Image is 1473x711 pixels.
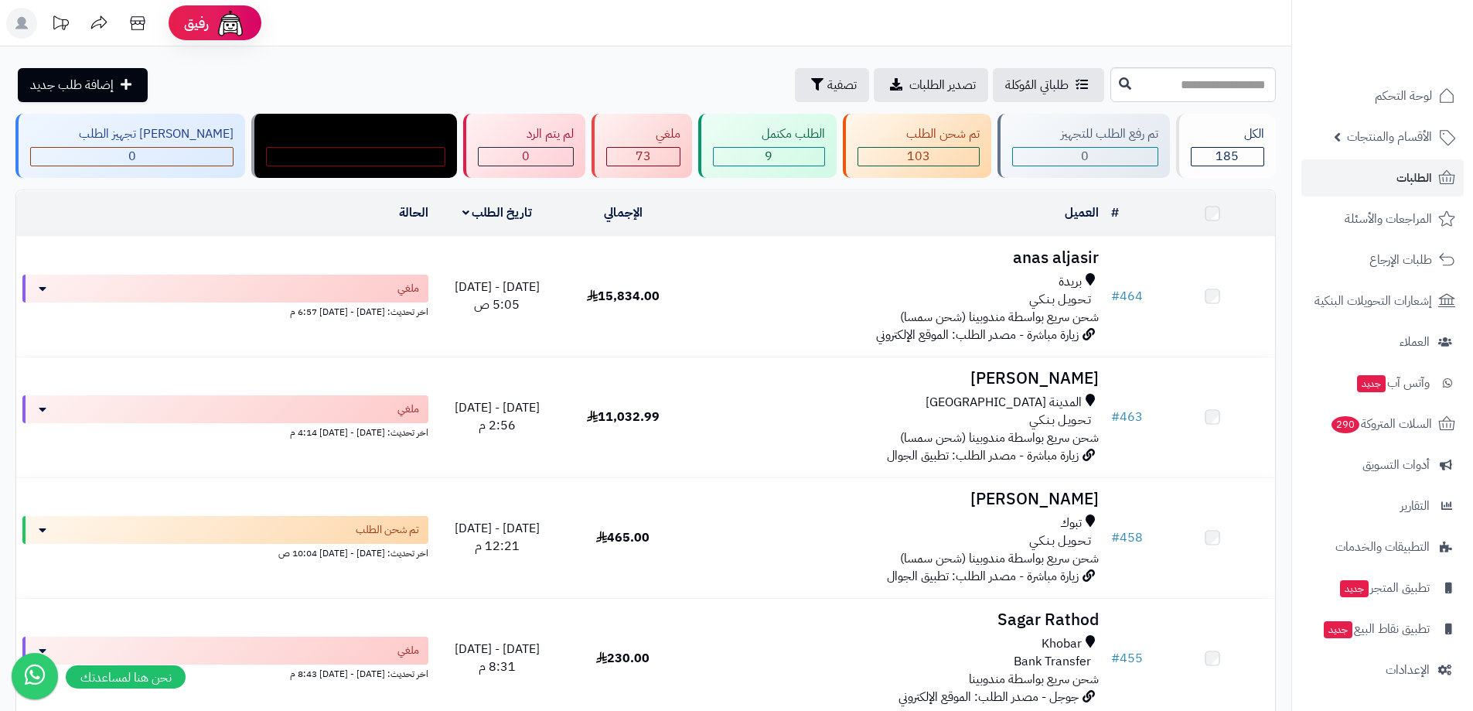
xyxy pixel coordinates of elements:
[1400,495,1430,517] span: التقارير
[840,114,994,178] a: تم شحن الطلب 103
[31,148,233,166] div: 0
[874,68,988,102] a: تصدير الطلبات
[1005,76,1069,94] span: طلباتي المُوكلة
[460,114,588,178] a: لم يتم الرد 0
[399,203,428,222] a: الحالة
[1347,126,1432,148] span: الأقسام والمنتجات
[12,114,248,178] a: [PERSON_NAME] تجهيز الطلب 0
[184,14,209,32] span: رفيق
[1369,249,1432,271] span: طلبات الإرجاع
[356,522,419,538] span: تم شحن الطلب
[969,670,1099,689] span: شحن سريع بواسطة مندوبينا
[1301,651,1464,689] a: الإعدادات
[1111,408,1120,426] span: #
[1301,528,1464,566] a: التطبيقات والخدمات
[455,519,540,555] span: [DATE] - [DATE] 12:21 م
[1059,273,1082,291] span: بريدة
[1111,203,1119,222] a: #
[636,147,651,166] span: 73
[1355,372,1430,394] span: وآتس آب
[22,423,428,439] div: اخر تحديث: [DATE] - [DATE] 4:14 م
[900,549,1099,568] span: شحن سريع بواسطة مندوبينا (شحن سمسا)
[887,567,1079,586] span: زيارة مباشرة - مصدر الطلب: تطبيق الجوال
[858,125,980,143] div: تم شحن الطلب
[1301,610,1464,648] a: تطبيق نقاط البيعجديد
[1060,514,1082,532] span: تبوك
[713,125,825,143] div: الطلب مكتمل
[22,303,428,319] div: اخر تحديث: [DATE] - [DATE] 6:57 م
[41,8,80,43] a: تحديثات المنصة
[898,688,1079,706] span: جوجل - مصدر الطلب: الموقع الإلكتروني
[1111,528,1143,547] a: #458
[900,308,1099,326] span: شحن سريع بواسطة مندوبينا (شحن سمسا)
[30,125,234,143] div: [PERSON_NAME] تجهيز الطلب
[479,148,573,166] div: 0
[1400,331,1430,353] span: العملاء
[876,326,1079,344] span: زيارة مباشرة - مصدر الطلب: الموقع الإلكتروني
[352,147,360,166] span: 0
[926,394,1082,412] span: المدينة [GEOGRAPHIC_DATA]
[397,643,419,658] span: ملغي
[692,491,1099,508] h3: [PERSON_NAME]
[1029,412,1091,429] span: تـحـويـل بـنـكـي
[1301,200,1464,238] a: المراجعات والأسئلة
[1314,290,1432,312] span: إشعارات التحويلات البنكية
[1301,282,1464,320] a: إشعارات التحويلات البنكية
[607,148,679,166] div: 73
[1191,125,1264,143] div: الكل
[1340,580,1369,597] span: جديد
[522,147,530,166] span: 0
[1324,621,1352,638] span: جديد
[30,76,114,94] span: إضافة طلب جديد
[1216,147,1239,166] span: 185
[1338,577,1430,599] span: تطبيق المتجر
[1301,159,1464,197] a: الطلبات
[1362,454,1430,476] span: أدوات التسويق
[1111,287,1143,306] a: #464
[692,370,1099,388] h3: [PERSON_NAME]
[1029,291,1091,309] span: تـحـويـل بـنـكـي
[587,408,660,426] span: 11,032.99
[1301,446,1464,484] a: أدوات التسويق
[887,446,1079,465] span: زيارة مباشرة - مصدر الطلب: تطبيق الجوال
[795,68,869,102] button: تصفية
[1042,635,1082,653] span: Khobar
[1065,203,1099,222] a: العميل
[1357,375,1386,392] span: جديد
[455,640,540,676] span: [DATE] - [DATE] 8:31 م
[1111,649,1143,668] a: #455
[455,278,540,314] span: [DATE] - [DATE] 5:05 ص
[993,68,1104,102] a: طلباتي المُوكلة
[1386,659,1430,681] span: الإعدادات
[1014,653,1091,671] span: Bank Transfer
[692,249,1099,267] h3: anas aljasir
[1301,364,1464,402] a: وآتس آبجديد
[22,544,428,560] div: اخر تحديث: [DATE] - [DATE] 10:04 ص
[22,665,428,681] div: اخر تحديث: [DATE] - [DATE] 8:43 م
[1301,241,1464,279] a: طلبات الإرجاع
[1111,528,1120,547] span: #
[397,281,419,296] span: ملغي
[462,203,533,222] a: تاريخ الطلب
[1301,569,1464,607] a: تطبيق المتجرجديد
[1375,85,1432,107] span: لوحة التحكم
[455,398,540,435] span: [DATE] - [DATE] 2:56 م
[1301,405,1464,443] a: السلات المتروكة290
[900,429,1099,447] span: شحن سريع بواسطة مندوبينا (شحن سمسا)
[248,114,460,178] a: مندوب توصيل داخل الرياض 0
[1111,408,1143,426] a: #463
[267,148,445,166] div: 0
[714,148,824,166] div: 9
[1368,42,1458,74] img: logo-2.png
[1335,536,1430,558] span: التطبيقات والخدمات
[587,287,660,306] span: 15,834.00
[692,611,1099,629] h3: Sagar Rathod
[596,649,650,668] span: 230.00
[478,125,574,143] div: لم يتم الرد
[397,402,419,417] span: ملغي
[1029,532,1091,550] span: تـحـويـل بـنـكـي
[1396,167,1432,189] span: الطلبات
[827,76,857,94] span: تصفية
[1111,287,1120,306] span: #
[215,8,246,39] img: ai-face.png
